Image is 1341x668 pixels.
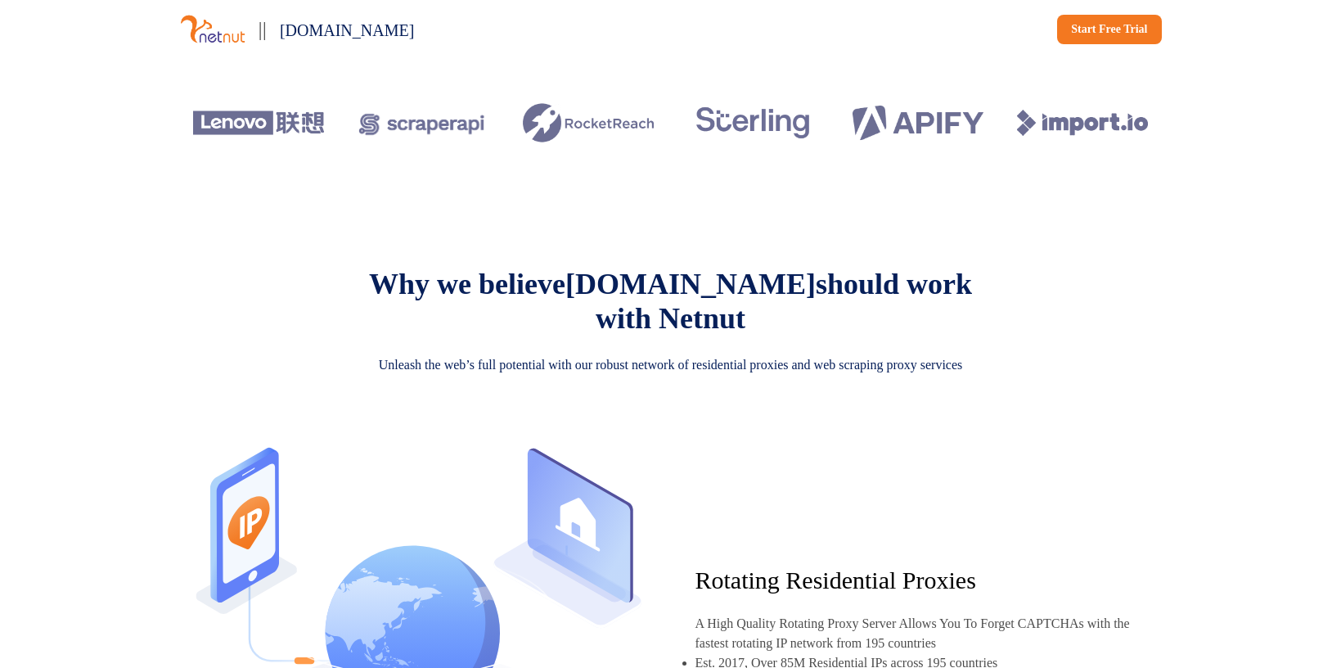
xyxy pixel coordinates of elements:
[259,13,267,45] p: ||
[344,267,998,336] p: Why we believe should work with Netnut
[695,566,1132,594] p: Rotating Residential Proxies
[1057,15,1161,44] a: Start Free Trial
[327,355,1015,375] p: Unleash the web’s full potential with our robust network of residential proxies and web scraping ...
[695,614,1132,653] p: A High Quality Rotating Proxy Server Allows You To Forget CAPTCHAs with the fastest rotating IP n...
[565,268,816,300] span: [DOMAIN_NAME]
[280,21,414,39] span: [DOMAIN_NAME]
